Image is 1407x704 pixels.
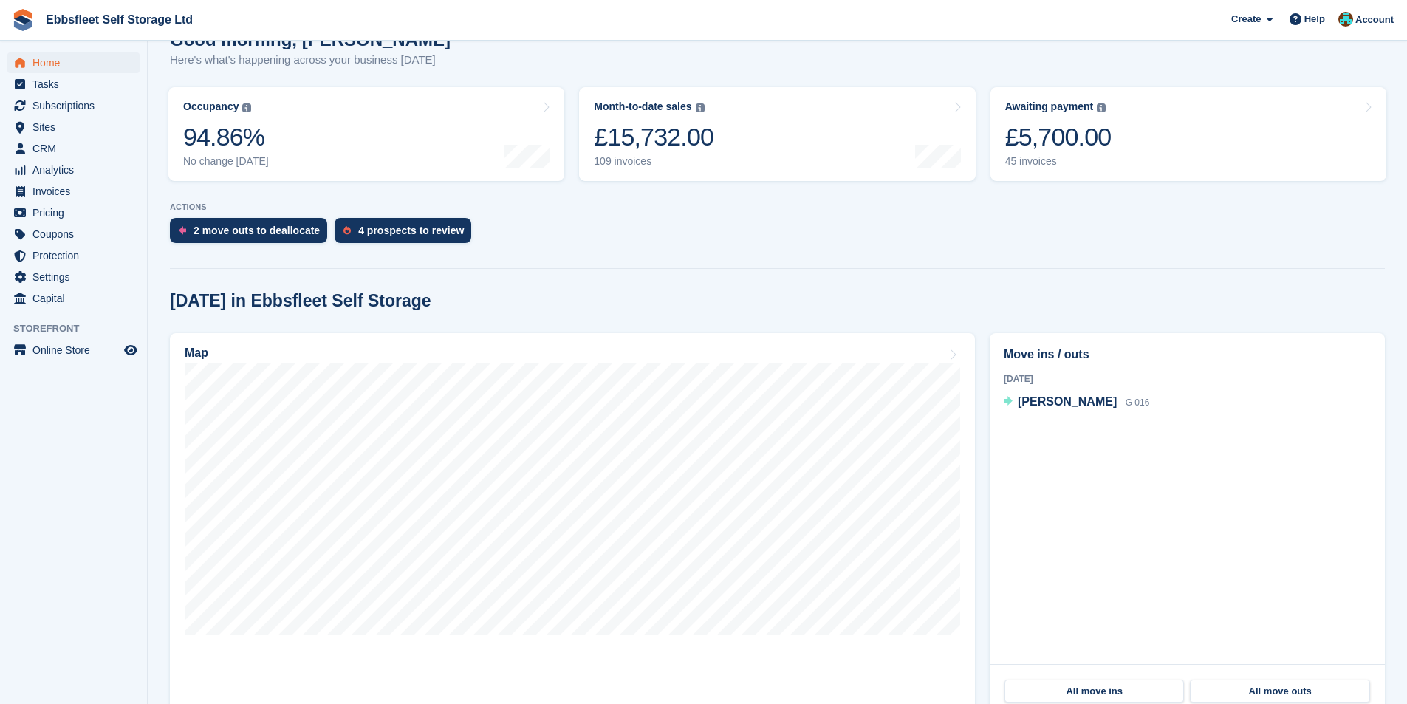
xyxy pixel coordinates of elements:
span: CRM [32,138,121,159]
span: Online Store [32,340,121,360]
div: No change [DATE] [183,155,269,168]
span: Sites [32,117,121,137]
img: icon-info-grey-7440780725fd019a000dd9b08b2336e03edf1995a4989e88bcd33f0948082b44.svg [1097,103,1106,112]
div: 2 move outs to deallocate [194,225,320,236]
a: Ebbsfleet Self Storage Ltd [40,7,199,32]
a: menu [7,202,140,223]
div: Awaiting payment [1005,100,1094,113]
a: menu [7,267,140,287]
a: menu [7,245,140,266]
span: Invoices [32,181,121,202]
span: Tasks [32,74,121,95]
a: menu [7,224,140,245]
span: Storefront [13,321,147,336]
a: Month-to-date sales £15,732.00 109 invoices [579,87,975,181]
span: Subscriptions [32,95,121,116]
img: icon-info-grey-7440780725fd019a000dd9b08b2336e03edf1995a4989e88bcd33f0948082b44.svg [696,103,705,112]
a: menu [7,288,140,309]
a: menu [7,52,140,73]
p: Here's what's happening across your business [DATE] [170,52,451,69]
span: Capital [32,288,121,309]
div: 4 prospects to review [358,225,464,236]
span: G 016 [1126,397,1150,408]
div: Occupancy [183,100,239,113]
span: Pricing [32,202,121,223]
div: [DATE] [1004,372,1371,386]
span: Coupons [32,224,121,245]
a: All move ins [1004,680,1184,703]
a: Awaiting payment £5,700.00 45 invoices [990,87,1386,181]
a: menu [7,160,140,180]
a: menu [7,74,140,95]
img: move_outs_to_deallocate_icon-f764333ba52eb49d3ac5e1228854f67142a1ed5810a6f6cc68b1a99e826820c5.svg [179,226,186,235]
h2: [DATE] in Ebbsfleet Self Storage [170,291,431,311]
a: menu [7,181,140,202]
div: £15,732.00 [594,122,713,152]
a: Preview store [122,341,140,359]
a: 4 prospects to review [335,218,479,250]
img: George Spring [1338,12,1353,27]
a: 2 move outs to deallocate [170,218,335,250]
img: stora-icon-8386f47178a22dfd0bd8f6a31ec36ba5ce8667c1dd55bd0f319d3a0aa187defe.svg [12,9,34,31]
div: 109 invoices [594,155,713,168]
span: Home [32,52,121,73]
img: prospect-51fa495bee0391a8d652442698ab0144808aea92771e9ea1ae160a38d050c398.svg [343,226,351,235]
span: Settings [32,267,121,287]
span: Protection [32,245,121,266]
span: Create [1231,12,1261,27]
h2: Move ins / outs [1004,346,1371,363]
span: Analytics [32,160,121,180]
span: Account [1355,13,1394,27]
a: All move outs [1190,680,1369,703]
a: menu [7,340,140,360]
a: Occupancy 94.86% No change [DATE] [168,87,564,181]
div: 45 invoices [1005,155,1112,168]
h2: Map [185,346,208,360]
a: [PERSON_NAME] G 016 [1004,393,1149,412]
a: menu [7,138,140,159]
span: Help [1304,12,1325,27]
img: icon-info-grey-7440780725fd019a000dd9b08b2336e03edf1995a4989e88bcd33f0948082b44.svg [242,103,251,112]
span: [PERSON_NAME] [1018,395,1117,408]
p: ACTIONS [170,202,1385,212]
div: £5,700.00 [1005,122,1112,152]
a: menu [7,95,140,116]
div: Month-to-date sales [594,100,691,113]
a: menu [7,117,140,137]
div: 94.86% [183,122,269,152]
